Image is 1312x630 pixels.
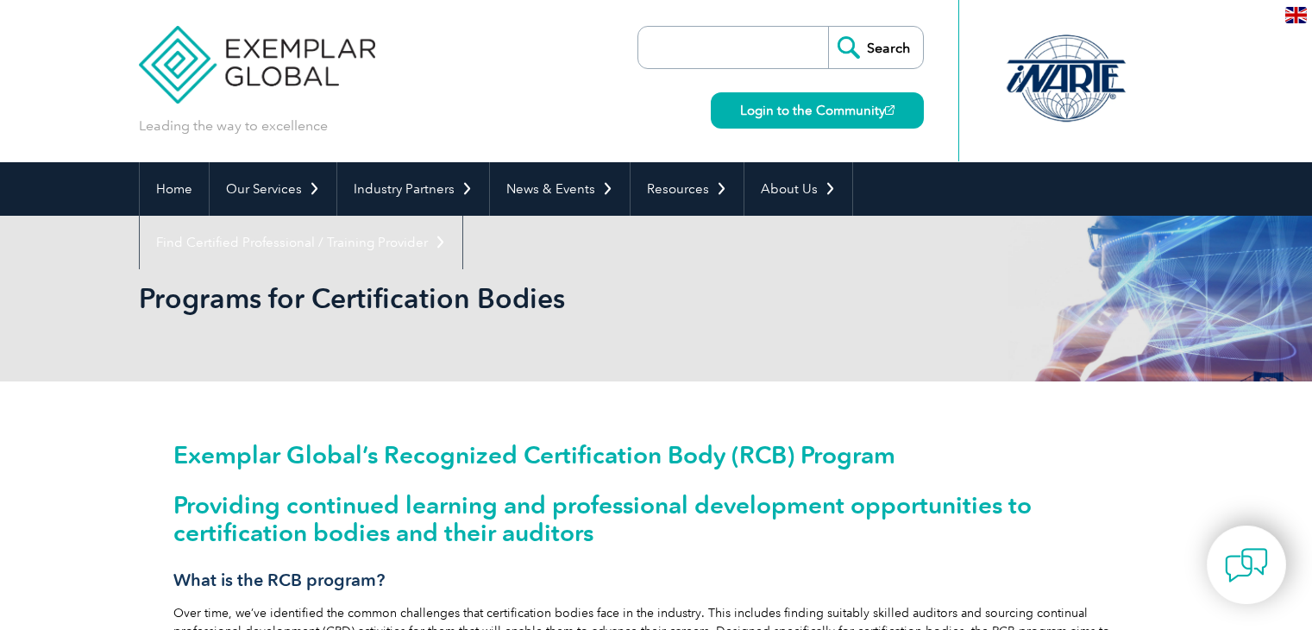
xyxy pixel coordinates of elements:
[490,162,630,216] a: News & Events
[828,27,923,68] input: Search
[173,442,1139,468] h1: Exemplar Global’s Recognized Certification Body (RCB) Program
[173,491,1139,546] h2: Providing continued learning and professional development opportunities to certification bodies a...
[744,162,852,216] a: About Us
[210,162,336,216] a: Our Services
[337,162,489,216] a: Industry Partners
[139,117,328,135] p: Leading the way to excellence
[1285,7,1307,23] img: en
[711,92,924,129] a: Login to the Community
[885,105,895,115] img: open_square.png
[140,216,462,269] a: Find Certified Professional / Training Provider
[1225,544,1268,587] img: contact-chat.png
[631,162,744,216] a: Resources
[140,162,209,216] a: Home
[173,570,1139,591] h3: What is the RCB program?
[139,285,863,312] h2: Programs for Certification Bodies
